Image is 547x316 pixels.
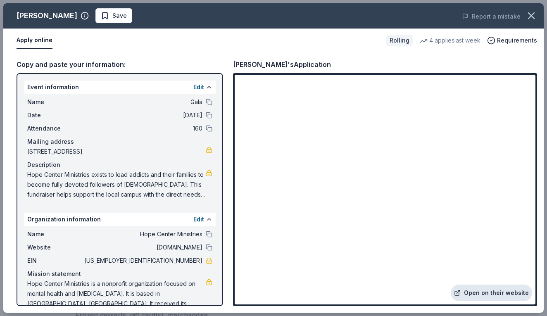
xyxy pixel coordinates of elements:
[193,82,204,92] button: Edit
[83,110,202,120] span: [DATE]
[419,36,480,45] div: 4 applies last week
[462,12,521,21] button: Report a mistake
[386,35,413,46] div: Rolling
[193,214,204,224] button: Edit
[27,269,212,279] div: Mission statement
[27,160,212,170] div: Description
[27,97,83,107] span: Name
[27,256,83,266] span: EIN
[27,147,206,157] span: [STREET_ADDRESS]
[27,229,83,239] span: Name
[24,81,216,94] div: Event information
[27,242,83,252] span: Website
[17,9,77,22] div: [PERSON_NAME]
[83,256,202,266] span: [US_EMPLOYER_IDENTIFICATION_NUMBER]
[451,285,532,301] a: Open on their website
[27,137,212,147] div: Mailing address
[27,279,206,309] span: Hope Center Ministries is a nonprofit organization focused on mental health and [MEDICAL_DATA]. I...
[27,124,83,133] span: Attendance
[83,124,202,133] span: 160
[83,229,202,239] span: Hope Center Ministries
[17,32,52,49] button: Apply online
[487,36,537,45] button: Requirements
[95,8,132,23] button: Save
[27,110,83,120] span: Date
[112,11,127,21] span: Save
[24,213,216,226] div: Organization information
[17,59,223,70] div: Copy and paste your information:
[233,59,331,70] div: [PERSON_NAME]'s Application
[27,170,206,200] span: Hope Center Ministries exists to lead addicts and their families to become fully devoted follower...
[83,97,202,107] span: Gala
[83,242,202,252] span: [DOMAIN_NAME]
[497,36,537,45] span: Requirements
